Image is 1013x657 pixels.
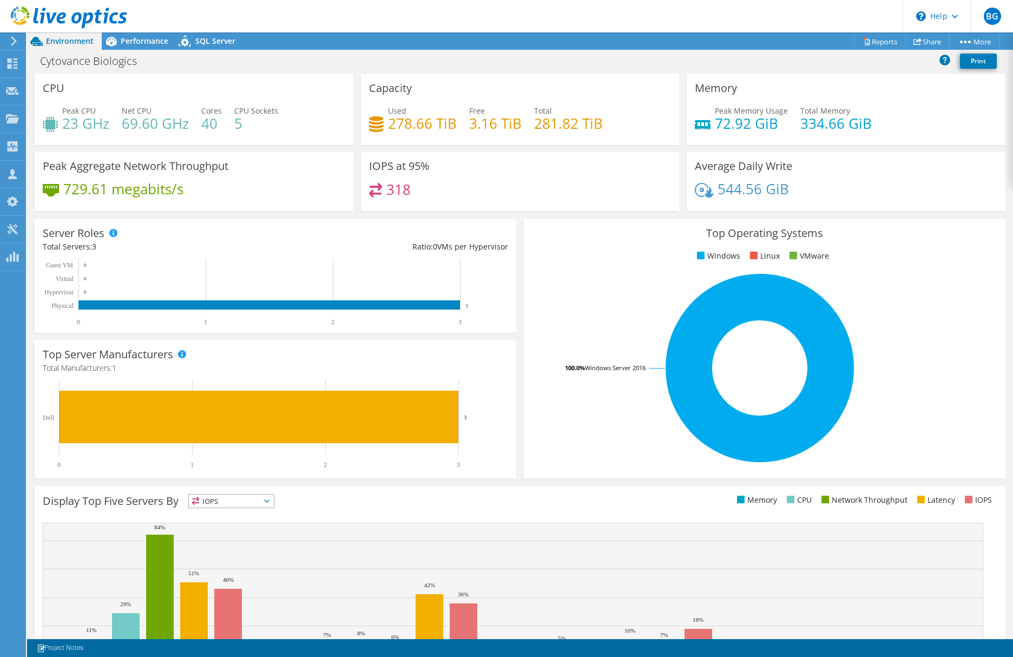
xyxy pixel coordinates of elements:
[465,303,468,308] text: 3
[84,276,87,281] text: 0
[195,36,235,46] span: SQL Server
[624,627,635,634] text: 10%
[43,362,508,374] h4: Total Manufacturers:
[84,290,87,295] text: 0
[43,349,173,360] h3: Top Server Manufacturers
[660,632,668,638] text: 7%
[784,494,812,506] li: CPU
[51,302,74,310] text: Physical
[915,494,955,506] li: Latency
[469,106,485,116] span: Free
[715,106,788,116] span: Peak Memory Usage
[29,641,91,655] a: Project Notes
[469,117,522,129] h4: 3.16 TiB
[357,630,365,636] text: 8%
[112,363,116,373] span: 1
[122,117,189,129] h4: 69.60 GHz
[201,117,222,129] h4: 40
[565,364,585,372] tspan: 100.0%
[715,117,788,129] h4: 72.92 GiB
[275,241,508,253] div: Ratio: VMs per Hypervisor
[905,33,950,50] a: Share
[43,227,104,239] h3: Server Roles
[916,11,926,21] svg: \n
[585,364,646,372] tspan: Windows Server 2016
[323,632,331,638] text: 7%
[234,117,278,129] h4: 5
[369,82,412,94] h3: Capacity
[77,318,80,326] text: 0
[121,36,168,46] span: Performance
[592,638,600,644] text: 3%
[388,117,457,129] h4: 278.66 TiB
[800,117,872,129] h4: 334.66 GiB
[949,33,999,50] a: More
[62,106,96,116] span: Peak CPU
[122,106,152,116] span: Net CPU
[86,627,97,633] text: 11%
[56,275,74,282] text: Virtual
[35,55,154,67] h1: Cytovance Biologics
[458,591,469,597] text: 36%
[819,494,907,506] li: Network Throughput
[386,183,411,195] h4: 318
[331,318,334,326] text: 2
[189,495,274,508] span: IOPS
[532,227,997,239] h3: Top Operating Systems
[204,318,207,326] text: 1
[92,241,96,252] span: 3
[534,117,603,129] h4: 281.82 TiB
[43,241,275,253] div: Total Servers:
[388,106,406,116] span: Used
[43,82,64,94] h3: CPU
[223,576,234,583] text: 46%
[734,494,777,506] li: Memory
[46,36,94,46] span: Environment
[433,241,437,252] span: 0
[718,183,789,195] h4: 544.56 GiB
[534,106,552,116] span: Total
[694,250,740,262] li: Windows
[695,82,737,94] h3: Memory
[188,570,199,576] text: 51%
[154,524,165,530] text: 84%
[800,106,850,116] span: Total Memory
[747,250,780,262] li: Linux
[43,160,228,172] h3: Peak Aggregate Network Throughput
[960,54,997,69] a: Print
[201,106,222,116] span: Cores
[464,414,467,421] text: 3
[120,601,131,607] text: 29%
[787,250,829,262] li: VMware
[424,582,435,588] text: 42%
[695,160,792,172] h3: Average Daily Write
[234,106,278,116] span: CPU Sockets
[84,262,87,268] text: 0
[391,634,399,640] text: 6%
[63,183,183,195] h4: 729.61 megabits/s
[324,461,327,469] text: 2
[693,616,703,623] text: 18%
[62,117,109,129] h4: 23 GHz
[43,414,54,422] text: Dell
[46,261,73,269] text: Guest VM
[984,8,1001,25] span: BG
[458,318,462,326] text: 3
[44,288,74,296] text: Hypervisor
[369,160,430,172] h3: IOPS at 95%
[854,33,906,50] a: Reports
[457,461,460,469] text: 3
[558,635,566,641] text: 5%
[57,461,61,469] text: 0
[190,461,194,469] text: 1
[962,494,992,506] li: IOPS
